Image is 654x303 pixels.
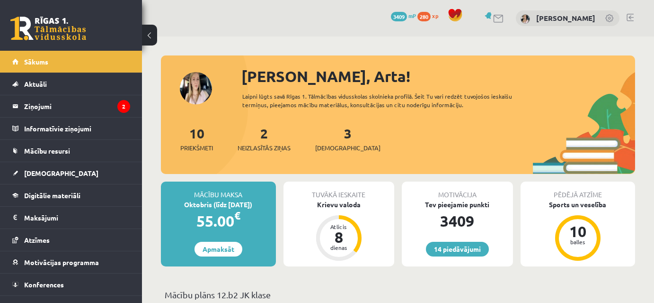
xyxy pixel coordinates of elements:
[315,125,380,153] a: 3[DEMOGRAPHIC_DATA]
[417,12,443,19] a: 280 xp
[165,288,631,301] p: Mācību plāns 12.b2 JK klase
[315,143,380,153] span: [DEMOGRAPHIC_DATA]
[12,251,130,273] a: Motivācijas programma
[12,51,130,73] a: Sākums
[12,118,130,139] a: Informatīvie ziņojumi
[391,12,416,19] a: 3409 mP
[242,92,527,109] div: Laipni lūgts savā Rīgas 1. Tālmācības vidusskolas skolnieka profilā. Šeit Tu vari redzēt tuvojošo...
[417,12,431,21] span: 280
[391,12,407,21] span: 3409
[24,169,98,177] span: [DEMOGRAPHIC_DATA]
[24,95,130,117] legend: Ziņojumi
[241,65,635,88] div: [PERSON_NAME], Arta!
[426,242,489,257] a: 14 piedāvājumi
[161,182,276,200] div: Mācību maksa
[325,245,353,250] div: dienas
[12,95,130,117] a: Ziņojumi2
[12,73,130,95] a: Aktuāli
[180,143,213,153] span: Priekšmeti
[24,147,70,155] span: Mācību resursi
[12,207,130,229] a: Maksājumi
[432,12,438,19] span: xp
[521,200,636,262] a: Sports un veselība 10 balles
[12,274,130,295] a: Konferences
[24,236,50,244] span: Atzīmes
[194,242,242,257] a: Apmaksāt
[283,200,395,262] a: Krievu valoda Atlicis 8 dienas
[521,200,636,210] div: Sports un veselība
[521,14,530,24] img: Arta Kalniņa
[402,200,513,210] div: Tev pieejamie punkti
[408,12,416,19] span: mP
[238,143,291,153] span: Neizlasītās ziņas
[161,200,276,210] div: Oktobris (līdz [DATE])
[238,125,291,153] a: 2Neizlasītās ziņas
[283,182,395,200] div: Tuvākā ieskaite
[12,229,130,251] a: Atzīmes
[325,224,353,230] div: Atlicis
[283,200,395,210] div: Krievu valoda
[12,184,130,206] a: Digitālie materiāli
[12,140,130,162] a: Mācību resursi
[180,125,213,153] a: 10Priekšmeti
[24,191,80,200] span: Digitālie materiāli
[564,239,592,245] div: balles
[402,182,513,200] div: Motivācija
[24,57,48,66] span: Sākums
[564,224,592,239] div: 10
[12,162,130,184] a: [DEMOGRAPHIC_DATA]
[325,230,353,245] div: 8
[161,210,276,232] div: 55.00
[24,280,64,289] span: Konferences
[24,80,47,88] span: Aktuāli
[24,118,130,139] legend: Informatīvie ziņojumi
[117,100,130,113] i: 2
[402,210,513,232] div: 3409
[521,182,636,200] div: Pēdējā atzīme
[234,209,240,222] span: €
[536,13,595,23] a: [PERSON_NAME]
[24,207,130,229] legend: Maksājumi
[10,17,86,40] a: Rīgas 1. Tālmācības vidusskola
[24,258,99,266] span: Motivācijas programma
